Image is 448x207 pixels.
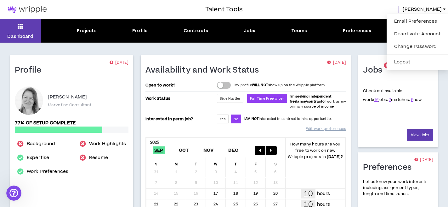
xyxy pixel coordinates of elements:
div: Preferences [343,27,371,34]
div: Contracts [184,27,208,34]
span: Yes [220,117,225,121]
a: 7 [389,97,391,103]
div: Close [201,3,213,14]
h1: Preferences [363,163,416,173]
span: No [234,117,238,121]
button: Logout [390,57,445,67]
a: Work Preferences [27,168,68,175]
div: Angie V. [15,86,43,115]
p: Marketing Consultant [48,102,91,108]
div: Teams [291,27,307,34]
span: Sep [153,146,165,154]
span: new [411,97,422,103]
iframe: Intercom live chat [6,186,21,201]
span: Dec [227,146,240,154]
span: [PERSON_NAME] [403,6,442,13]
a: 5 [411,97,413,103]
div: W [206,157,226,167]
div: S [146,157,166,167]
p: [DATE] [327,60,346,66]
strong: WILL NOT [252,83,268,87]
p: Open to work? [145,83,212,88]
a: Edit work preferences [306,123,346,134]
div: F [246,157,266,167]
p: My profile show up on the Wripple platform [235,83,325,88]
p: 77% of setup complete [15,120,128,127]
a: Deactivate Account [390,29,445,39]
span: Oct [177,146,190,154]
div: Profile [132,27,148,34]
a: Resume [89,154,108,162]
div: Jobs [244,27,256,34]
span: Side Hustler [220,96,241,101]
a: Email Preferences [390,17,445,26]
div: T [226,157,246,167]
p: How many hours are you free to work on new Wripple projects in [286,141,345,160]
button: go back [4,3,16,15]
p: I interested in contract to hire opportunities [244,116,332,121]
a: View Jobs [407,129,433,141]
div: M [166,157,186,167]
p: Interested in perm job? [145,115,212,123]
div: Projects [77,27,97,34]
a: 16 [374,97,378,103]
sup: 8 [384,62,390,68]
a: Work Highlights [89,140,126,148]
div: S [266,157,286,167]
p: Dashboard [7,33,33,40]
h1: Profile [15,65,46,75]
a: Change Password [390,42,445,51]
h1: Jobs [363,65,387,75]
span: jobs. [374,97,388,103]
b: I'm seeking independent freelance/contractor [290,94,332,104]
p: Check out available work: [363,88,422,103]
a: Expertise [27,154,49,162]
b: [DATE] ? [327,154,343,160]
b: 2025 [150,139,159,145]
p: Work Status [145,94,212,103]
p: [DATE] [110,60,128,66]
h1: Availability and Work Status [145,65,264,75]
p: hours [317,190,330,197]
p: Let us know your work interests including assignment types, length and time zones. [363,179,433,197]
div: T [186,157,206,167]
p: [DATE] [414,157,433,163]
button: Collapse window [189,3,201,15]
a: Background [27,140,55,148]
strong: AM NOT [245,116,259,121]
span: Nov [202,146,215,154]
span: work as my primary source of income [290,94,346,109]
span: matches. [389,97,410,103]
p: [PERSON_NAME] [48,93,87,101]
h3: Talent Tools [205,5,243,14]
